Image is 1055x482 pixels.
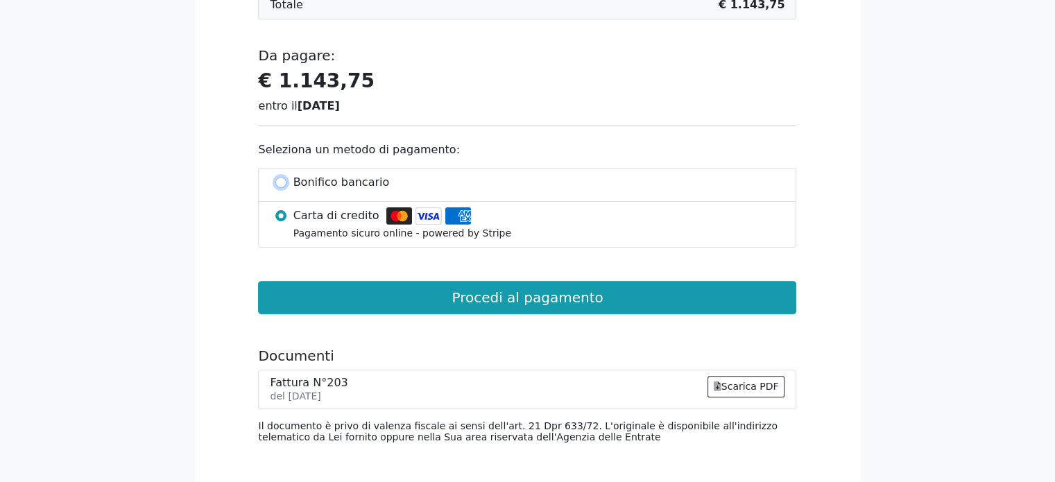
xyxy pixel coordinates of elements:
div: entro il [258,98,796,114]
a: Scarica PDF [707,376,785,397]
small: del [DATE] [270,390,320,402]
strong: [DATE] [298,99,340,112]
h6: Seleziona un metodo di pagamento: [258,143,796,156]
strong: € 1.143,75 [258,69,374,92]
small: Pagamento sicuro online - powered by Stripe [293,227,511,239]
small: Il documento è privo di valenza fiscale ai sensi dell'art. 21 Dpr 633/72. L'originale è disponibi... [258,420,777,442]
h5: Da pagare: [258,47,796,64]
span: Carta di credito [293,207,379,224]
div: Fattura N°203 [270,376,348,389]
button: Procedi al pagamento [258,281,796,314]
span: Bonifico bancario [293,174,390,191]
h5: Documenti [258,347,796,364]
